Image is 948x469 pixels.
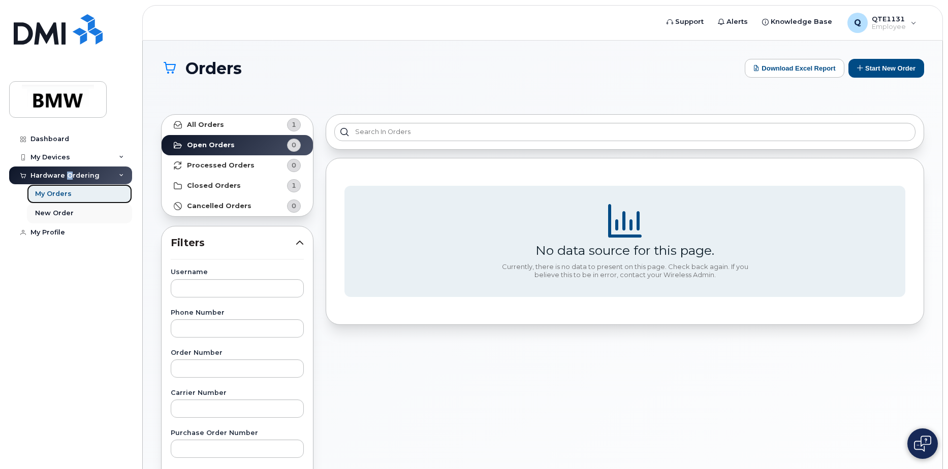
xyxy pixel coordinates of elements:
[162,135,313,155] a: Open Orders0
[292,120,296,129] span: 1
[187,161,255,170] strong: Processed Orders
[171,310,304,316] label: Phone Number
[535,243,714,258] div: No data source for this page.
[292,201,296,211] span: 0
[171,430,304,437] label: Purchase Order Number
[187,202,251,210] strong: Cancelled Orders
[162,176,313,196] a: Closed Orders1
[162,155,313,176] a: Processed Orders0
[171,236,296,250] span: Filters
[162,115,313,135] a: All Orders1
[187,141,235,149] strong: Open Orders
[171,269,304,276] label: Username
[292,181,296,190] span: 1
[187,121,224,129] strong: All Orders
[292,160,296,170] span: 0
[171,350,304,356] label: Order Number
[498,263,752,279] div: Currently, there is no data to present on this page. Check back again. If you believe this to be ...
[334,123,915,141] input: Search in orders
[185,59,242,77] span: Orders
[292,140,296,150] span: 0
[745,59,844,78] button: Download Excel Report
[914,435,931,452] img: Open chat
[171,390,304,396] label: Carrier Number
[848,59,924,78] button: Start New Order
[187,182,241,190] strong: Closed Orders
[162,196,313,216] a: Cancelled Orders0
